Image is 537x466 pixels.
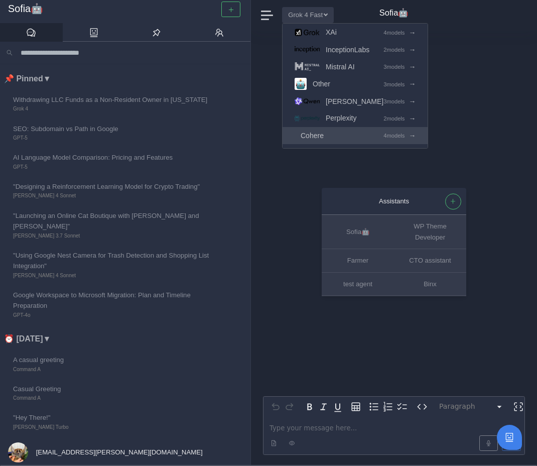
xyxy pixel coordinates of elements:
[295,115,320,122] img: Perplexity logo
[383,97,405,106] small: 3 models
[415,400,429,414] button: Inline code format
[13,163,215,171] span: GPT-5
[383,28,405,37] small: 4 models
[395,400,409,414] button: Check list
[13,423,215,431] span: [PERSON_NAME] Turbo
[383,131,405,140] small: 4 models
[263,417,524,454] div: editable markdown
[13,394,215,402] span: Command A
[13,181,215,192] span: "Designing a Reinforcement Learning Model for Crypto Trading"
[303,400,317,414] button: Bold
[283,110,428,127] a: Perplexity logoPerplexity2models→
[379,8,409,18] h4: Sofia🤖
[295,29,320,36] img: XAi logo
[409,130,416,141] span: →
[283,41,428,58] a: InceptionLabs logoInceptionLabs2models→
[13,232,215,240] span: [PERSON_NAME] 3.7 Sonnet
[313,78,330,90] span: Other
[295,97,320,105] img: Qwen logo
[13,210,215,232] span: "Launching an Online Cat Boutique with [PERSON_NAME] and [PERSON_NAME]"
[383,114,405,123] small: 2 models
[409,61,416,72] span: →
[331,400,345,414] button: Underline
[13,290,215,311] span: Google Workspace to Microsoft Migration: Plan and Timeline Preparation
[295,78,307,90] img: Other logo
[326,27,337,38] span: XAi
[13,94,215,105] span: Withdrawing LLC Funds as a Non-Resident Owner in [US_STATE]
[409,112,416,124] span: →
[283,58,428,75] a: Mistral AI logoMistral AI3models→
[332,196,456,206] div: Assistants
[322,215,394,250] button: Sofia🤖
[13,134,215,142] span: GPT-5
[409,27,416,38] span: →
[13,152,215,163] span: AI Language Model Comparison: Pricing and Features
[13,192,215,200] span: [PERSON_NAME] 4 Sonnet
[409,78,416,90] span: →
[394,215,466,250] button: WP Theme Developer
[322,273,394,296] button: test agent
[283,93,428,110] a: Qwen logo[PERSON_NAME]3models→
[13,105,215,113] span: Grok 4
[283,127,428,144] a: Cohere logoCohere4models→
[409,95,416,107] span: →
[34,448,203,456] span: [EMAIL_ADDRESS][PERSON_NAME][DOMAIN_NAME]
[13,366,215,374] span: Command A
[394,250,466,273] button: CTO assistant
[13,124,215,134] span: SEO: Subdomain vs Path in Google
[295,46,320,53] img: InceptionLabs logo
[367,400,409,414] div: toggle group
[435,400,507,414] button: Block type
[8,3,242,15] a: Sofia🤖
[295,62,320,71] img: Mistral AI logo
[394,273,466,296] button: Binx
[13,384,215,394] span: Casual Greeting
[13,250,215,272] span: "Using Google Nest Camera for Trash Detection and Shopping List Integration"
[322,250,394,273] button: Farmer
[4,332,250,345] li: ⏰ [DATE] ▼
[326,95,383,107] span: [PERSON_NAME]
[17,46,244,60] input: Search conversations
[381,400,395,414] button: Numbered list
[383,62,405,71] small: 3 models
[13,272,215,280] span: [PERSON_NAME] 4 Sonnet
[367,400,381,414] button: Bulleted list
[13,412,215,423] span: "Hey There!"
[317,400,331,414] button: Italic
[383,45,405,54] small: 2 models
[301,130,324,141] span: Cohere
[4,72,250,85] li: 📌 Pinned ▼
[409,44,416,55] span: →
[326,112,356,124] span: Perplexity
[282,7,334,23] button: Grok 4 Fast
[326,44,369,55] span: InceptionLabs
[282,23,428,149] div: Grok 4 Fast
[383,79,405,88] small: 3 models
[283,75,428,93] a: Other logoOther3models→
[283,24,428,41] a: XAi logoXAi4models→
[13,311,215,319] span: GPT-4o
[13,355,215,365] span: A casual greeting
[326,61,355,72] span: Mistral AI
